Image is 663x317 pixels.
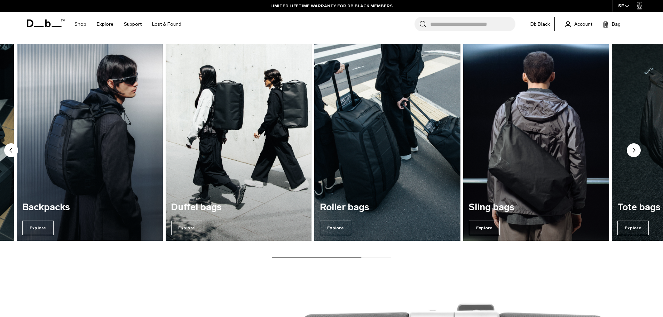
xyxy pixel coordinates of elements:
[171,221,202,235] span: Explore
[17,44,163,241] div: 3 / 7
[565,20,592,28] a: Account
[627,143,641,159] button: Next slide
[152,12,181,37] a: Lost & Found
[314,44,460,241] a: Roller bags Explore
[612,21,621,28] span: Bag
[124,12,142,37] a: Support
[4,143,18,159] button: Previous slide
[463,44,609,241] a: Sling bags Explore
[74,12,86,37] a: Shop
[69,12,187,37] nav: Main Navigation
[270,3,393,9] a: LIMITED LIFETIME WARRANTY FOR DB BLACK MEMBERS
[17,44,163,241] a: Backpacks Explore
[22,221,54,235] span: Explore
[165,44,311,241] a: Duffel bags Explore
[97,12,113,37] a: Explore
[469,221,500,235] span: Explore
[22,202,157,213] h3: Backpacks
[526,17,555,31] a: Db Black
[314,44,460,241] div: 5 / 7
[603,20,621,28] button: Bag
[171,202,306,213] h3: Duffel bags
[463,44,609,241] div: 6 / 7
[617,221,649,235] span: Explore
[165,44,311,241] div: 4 / 7
[574,21,592,28] span: Account
[469,202,604,213] h3: Sling bags
[320,221,351,235] span: Explore
[320,202,455,213] h3: Roller bags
